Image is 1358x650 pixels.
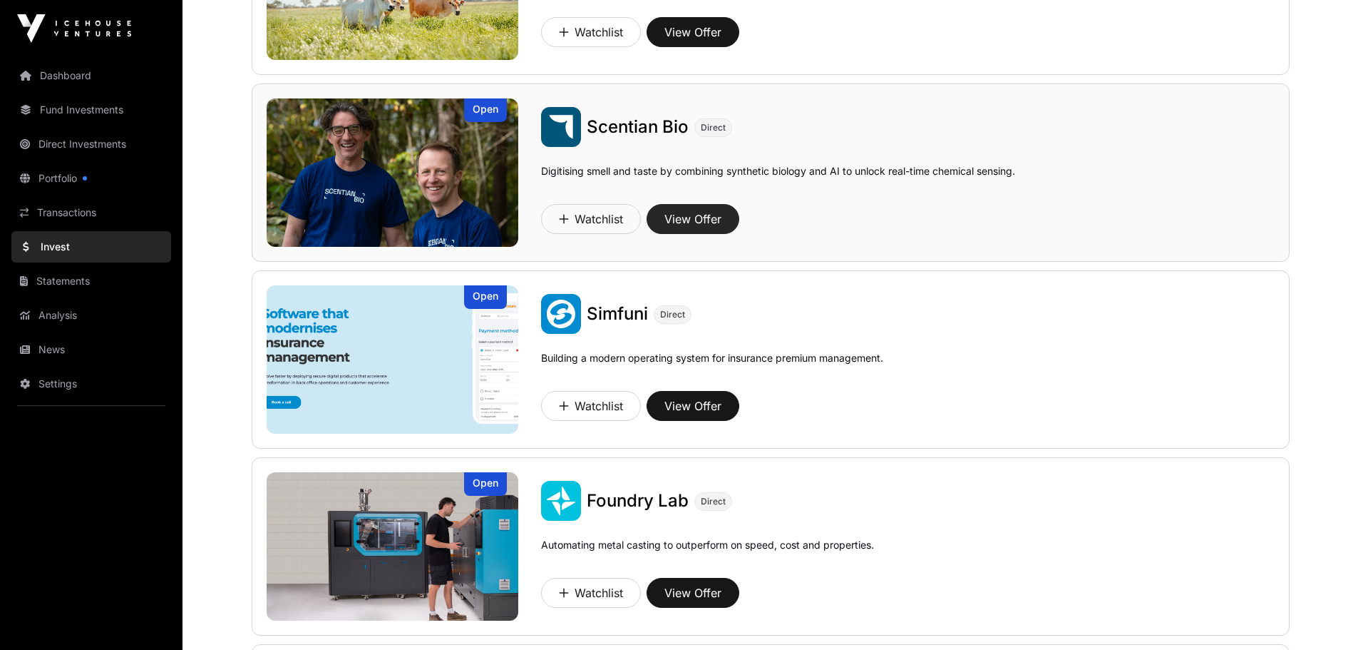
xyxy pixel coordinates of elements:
[11,60,171,91] a: Dashboard
[541,107,581,147] img: Scentian Bio
[11,300,171,331] a: Analysis
[11,163,171,194] a: Portfolio
[267,472,519,621] img: Foundry Lab
[541,481,581,521] img: Foundry Lab
[587,116,689,138] a: Scentian Bio
[701,496,726,507] span: Direct
[660,309,685,320] span: Direct
[647,204,739,234] button: View Offer
[267,98,519,247] a: Scentian BioOpen
[464,285,507,309] div: Open
[647,17,739,47] button: View Offer
[541,391,641,421] button: Watchlist
[541,538,874,572] p: Automating metal casting to outperform on speed, cost and properties.
[11,197,171,228] a: Transactions
[267,472,519,621] a: Foundry LabOpen
[1287,582,1358,650] iframe: Chat Widget
[17,14,131,43] img: Icehouse Ventures Logo
[701,122,726,133] span: Direct
[11,265,171,297] a: Statements
[647,391,739,421] button: View Offer
[541,17,641,47] button: Watchlist
[587,303,648,324] span: Simfuni
[541,204,641,234] button: Watchlist
[647,578,739,608] button: View Offer
[11,94,171,126] a: Fund Investments
[11,231,171,263] a: Invest
[11,368,171,400] a: Settings
[11,334,171,365] a: News
[541,351,883,385] p: Building a modern operating system for insurance premium management.
[541,294,581,334] img: Simfuni
[587,489,689,512] a: Foundry Lab
[267,98,519,247] img: Scentian Bio
[11,128,171,160] a: Direct Investments
[587,490,689,511] span: Foundry Lab
[267,285,519,434] img: Simfuni
[464,98,507,122] div: Open
[587,116,689,137] span: Scentian Bio
[587,303,648,325] a: Simfuni
[267,285,519,434] a: SimfuniOpen
[541,164,1015,198] p: Digitising smell and taste by combining synthetic biology and AI to unlock real-time chemical sen...
[541,578,641,608] button: Watchlist
[464,472,507,496] div: Open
